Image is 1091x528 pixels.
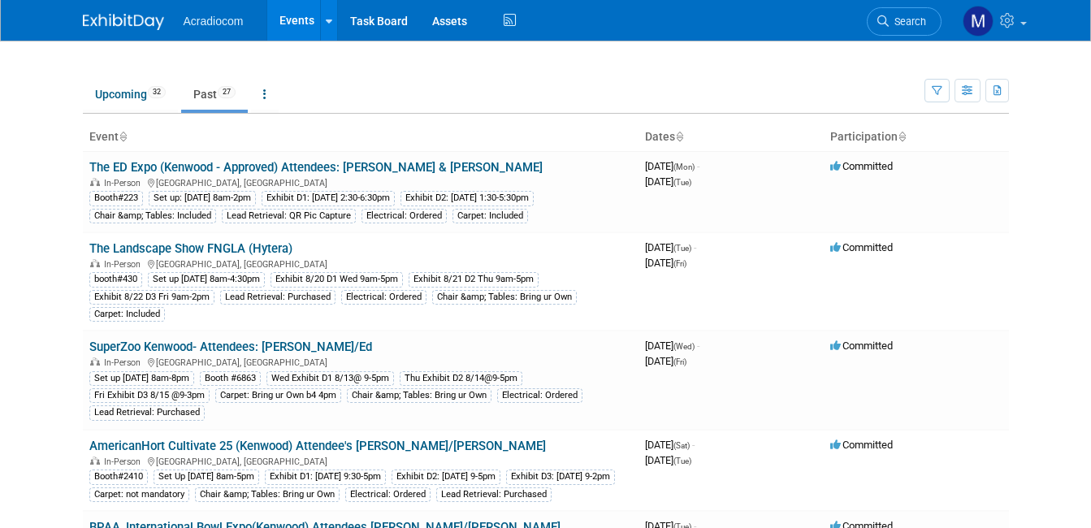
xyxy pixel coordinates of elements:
div: Set up [DATE] 8am-4:30pm [148,272,265,287]
div: Chair &amp; Tables: Bring ur Own [195,487,340,502]
div: Electrical: Ordered [497,388,582,403]
div: Electrical: Ordered [362,209,447,223]
span: Committed [830,340,893,352]
span: Acradiocom [184,15,244,28]
a: Sort by Event Name [119,130,127,143]
span: [DATE] [645,257,686,269]
div: Chair &amp; Tables: Bring ur Own [432,290,577,305]
span: (Mon) [673,162,695,171]
span: 27 [218,86,236,98]
a: Search [867,7,942,36]
div: Thu Exhibit D2 8/14@9-5pm [400,371,522,386]
span: In-Person [104,178,145,188]
img: In-Person Event [90,357,100,366]
span: Search [889,15,926,28]
a: Sort by Start Date [675,130,683,143]
span: Committed [830,160,893,172]
div: Carpet: Included [89,307,165,322]
div: Fri Exhibit D3 8/15 @9-3pm [89,388,210,403]
img: Mike Pascuzzi [963,6,994,37]
a: Sort by Participation Type [898,130,906,143]
div: [GEOGRAPHIC_DATA], [GEOGRAPHIC_DATA] [89,175,632,188]
a: The Landscape Show FNGLA (Hytera) [89,241,292,256]
div: Exhibit D1: [DATE] 2:30-6:30pm [262,191,395,206]
div: Set up: [DATE] 8am-2pm [149,191,256,206]
a: The ED Expo (Kenwood - Approved) Attendees: [PERSON_NAME] & [PERSON_NAME] [89,160,543,175]
div: Set up [DATE] 8am-8pm [89,371,194,386]
th: Participation [824,123,1009,151]
div: Chair &amp; Tables: Bring ur Own [347,388,491,403]
span: [DATE] [645,355,686,367]
span: 32 [148,86,166,98]
span: In-Person [104,259,145,270]
div: Booth#223 [89,191,143,206]
span: - [694,241,696,253]
div: Booth #6863 [200,371,261,386]
span: (Tue) [673,457,691,465]
span: Committed [830,241,893,253]
div: Exhibit D2: [DATE] 9-5pm [392,470,500,484]
span: [DATE] [645,175,691,188]
div: Exhibit D2: [DATE] 1:30-5:30pm [400,191,534,206]
span: [DATE] [645,241,696,253]
span: (Sat) [673,441,690,450]
span: (Fri) [673,259,686,268]
th: Event [83,123,639,151]
img: In-Person Event [90,178,100,186]
div: booth#430 [89,272,142,287]
div: Electrical: Ordered [341,290,426,305]
span: - [697,160,699,172]
span: - [697,340,699,352]
a: Upcoming32 [83,79,178,110]
div: Carpet: Included [452,209,528,223]
a: Past27 [181,79,248,110]
img: In-Person Event [90,457,100,465]
div: Booth#2410 [89,470,148,484]
div: Chair &amp; Tables: Included [89,209,216,223]
th: Dates [639,123,824,151]
div: Carpet: not mandatory [89,487,189,502]
div: Carpet: Bring ur Own b4 4pm [215,388,341,403]
div: Lead Retrieval: QR Pic Capture [222,209,356,223]
div: [GEOGRAPHIC_DATA], [GEOGRAPHIC_DATA] [89,454,632,467]
div: Exhibit 8/21 D2 Thu 9am-5pm [409,272,539,287]
span: (Fri) [673,357,686,366]
div: Exhibit 8/22 D3 Fri 9am-2pm [89,290,214,305]
div: [GEOGRAPHIC_DATA], [GEOGRAPHIC_DATA] [89,355,632,368]
div: Set Up [DATE] 8am-5pm [154,470,259,484]
div: Lead Retrieval: Purchased [436,487,552,502]
div: Exhibit 8/20 D1 Wed 9am-5pm [271,272,403,287]
div: Exhibit D3: [DATE] 9-2pm [506,470,615,484]
div: Lead Retrieval: Purchased [89,405,205,420]
span: (Wed) [673,342,695,351]
div: Exhibit D1: [DATE] 9:30-5pm [265,470,386,484]
span: - [692,439,695,451]
a: SuperZoo Kenwood- Attendees: [PERSON_NAME]/Ed [89,340,372,354]
span: [DATE] [645,439,695,451]
div: Electrical: Ordered [345,487,431,502]
img: In-Person Event [90,259,100,267]
span: Committed [830,439,893,451]
a: AmericanHort Cultivate 25 (Kenwood) Attendee's [PERSON_NAME]/[PERSON_NAME] [89,439,546,453]
span: In-Person [104,457,145,467]
div: [GEOGRAPHIC_DATA], [GEOGRAPHIC_DATA] [89,257,632,270]
span: (Tue) [673,178,691,187]
span: [DATE] [645,454,691,466]
div: Wed Exhibit D1 8/13@ 9-5pm [266,371,394,386]
div: Lead Retrieval: Purchased [220,290,336,305]
span: [DATE] [645,160,699,172]
span: (Tue) [673,244,691,253]
img: ExhibitDay [83,14,164,30]
span: In-Person [104,357,145,368]
span: [DATE] [645,340,699,352]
